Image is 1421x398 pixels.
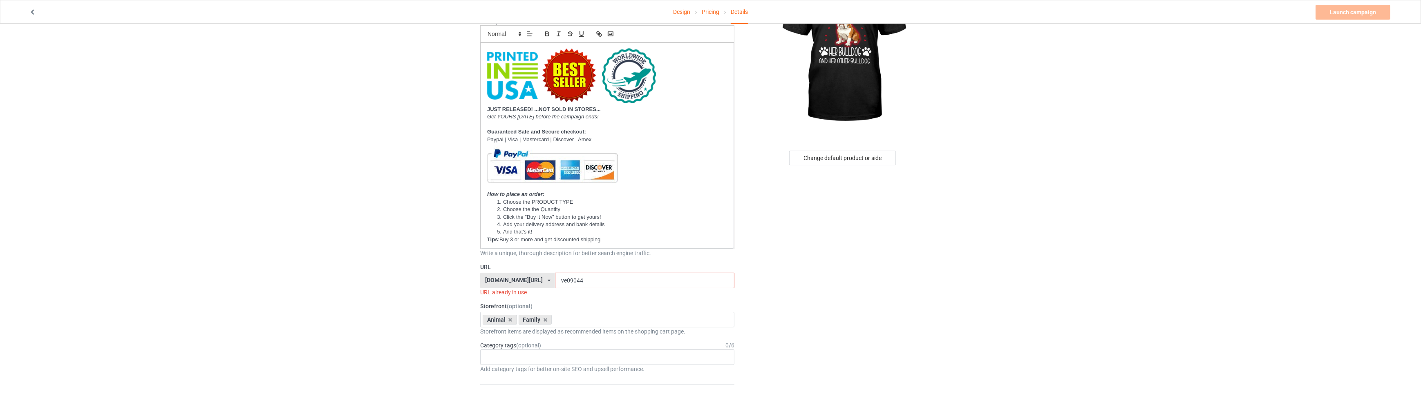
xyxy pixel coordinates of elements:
li: Choose the PRODUCT TYPE [495,198,727,206]
span: (optional) [507,303,533,309]
label: Storefront [480,302,734,310]
div: [DOMAIN_NAME][URL] [485,277,543,283]
div: Animal [483,315,517,325]
p: Paypal | Visa | Mastercard | Discover | Amex [487,136,727,144]
li: And that's it! [495,228,727,236]
strong: Guaranteed Safe and Secure checkout: [487,129,586,135]
a: Design [673,0,690,23]
div: Family [519,315,552,325]
label: Category tags [480,341,541,349]
div: Storefront items are displayed as recommended items on the shopping cart page. [480,327,734,336]
li: Choose the the Quantity [495,206,727,213]
div: Details [731,0,748,24]
div: Write a unique, thorough description for better search engine traffic. [480,249,734,257]
strong: JUST RELEASED! ...NOT SOLD IN STORES... [487,106,601,112]
strong: Tips [487,236,498,242]
label: Description [480,18,509,24]
li: Add your delivery address and bank details [495,221,727,228]
div: Change default product or side [789,151,896,165]
label: URL [480,263,734,271]
img: AM_mc_vs_dc_ae.jpg [487,143,618,188]
em: How to place an order: [487,191,544,197]
li: Click the "Buy it Now" button to get yours! [495,213,727,221]
a: Pricing [702,0,719,23]
em: Get YOURS [DATE] before the campaign ends! [487,113,599,120]
img: 0f398873-31b8-474e-a66b-c8d8c57c2412 [487,48,656,103]
div: 0 / 6 [725,341,734,349]
div: Add category tags for better on-site SEO and upsell performance. [480,365,734,373]
div: URL already in use [480,288,734,296]
p: :Buy 3 or more and get discounted shipping [487,236,727,244]
span: (optional) [516,342,541,349]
